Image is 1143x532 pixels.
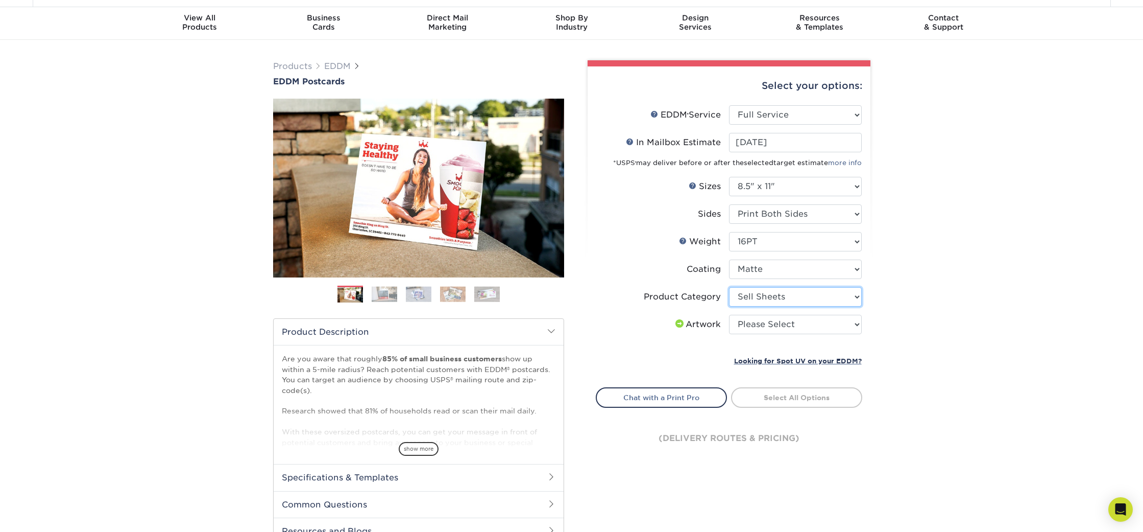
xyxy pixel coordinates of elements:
div: Cards [261,13,385,32]
a: EDDM [324,61,351,71]
h2: Product Description [274,319,564,345]
img: EDDM Postcards 01 [273,87,564,289]
a: Resources& Templates [758,7,882,40]
h2: Common Questions [274,491,564,518]
input: Select Date [729,133,862,152]
h2: Specifications & Templates [274,464,564,491]
a: Chat with a Print Pro [596,387,727,408]
div: Select your options: [596,66,862,105]
img: EDDM 02 [372,286,397,302]
div: Sides [698,208,721,220]
img: EDDM 03 [406,286,431,302]
a: Direct MailMarketing [385,7,509,40]
div: (delivery routes & pricing) [596,408,862,469]
div: Marketing [385,13,509,32]
div: Product Category [644,291,721,303]
div: Coating [687,263,721,275]
a: Contact& Support [882,7,1006,40]
span: EDDM Postcards [273,77,345,86]
div: Services [634,13,758,32]
a: Products [273,61,312,71]
div: Weight [679,236,721,248]
a: View AllProducts [138,7,262,40]
div: Artwork [673,318,721,331]
a: EDDM Postcards [273,77,564,86]
a: more info [828,159,862,167]
strong: 85% of small business customers [382,355,502,363]
span: show more [399,442,439,456]
span: Design [634,13,758,22]
span: Resources [758,13,882,22]
img: EDDM 01 [337,286,363,304]
div: & Support [882,13,1006,32]
div: Products [138,13,262,32]
sup: ® [635,161,636,164]
sup: ® [687,112,689,117]
div: & Templates [758,13,882,32]
small: Looking for Spot UV on your EDDM? [734,357,862,365]
a: DesignServices [634,7,758,40]
div: EDDM Service [650,109,721,121]
span: View All [138,13,262,22]
a: Looking for Spot UV on your EDDM? [734,356,862,365]
div: Industry [509,13,634,32]
span: selected [744,159,773,167]
div: Sizes [689,180,721,193]
a: Shop ByIndustry [509,7,634,40]
div: Open Intercom Messenger [1108,497,1133,522]
span: Shop By [509,13,634,22]
span: Direct Mail [385,13,509,22]
a: BusinessCards [261,7,385,40]
img: EDDM 05 [474,286,500,302]
small: *USPS may deliver before or after the target estimate [613,159,862,167]
a: Select All Options [731,387,862,408]
img: EDDM 04 [440,286,466,302]
div: In Mailbox Estimate [626,136,721,149]
span: Business [261,13,385,22]
span: Contact [882,13,1006,22]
